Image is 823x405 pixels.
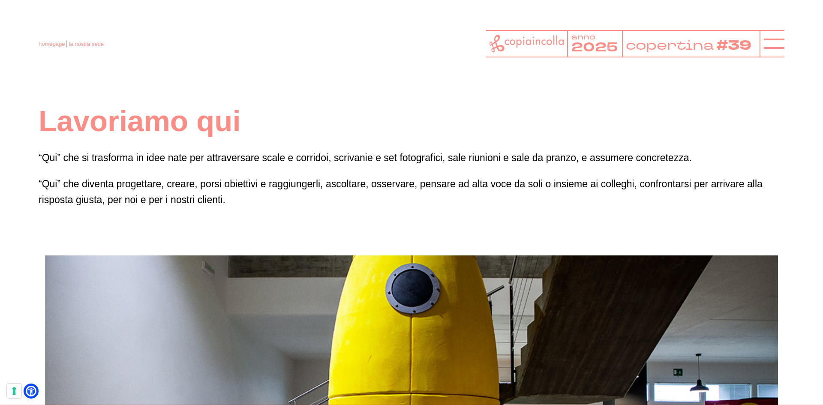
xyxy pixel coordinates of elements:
span: la nostra sede [69,41,104,47]
tspan: 2025 [571,39,618,57]
tspan: anno [571,32,595,42]
a: Open Accessibility Menu [26,386,36,396]
tspan: copertina [625,36,716,54]
tspan: #39 [719,36,755,55]
p: “Qui” che diventa progettare, creare, porsi obiettivi e raggiungerli, ascoltare, osservare, pensa... [39,176,784,208]
p: “Qui” che si trasforma in idee nate per attraversare scale e corridoi, scrivanie e set fotografic... [39,150,784,166]
a: homepage [39,41,65,47]
h1: Lavoriamo qui [39,103,784,140]
button: Le tue preferenze relative al consenso per le tecnologie di tracciamento [7,384,21,398]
